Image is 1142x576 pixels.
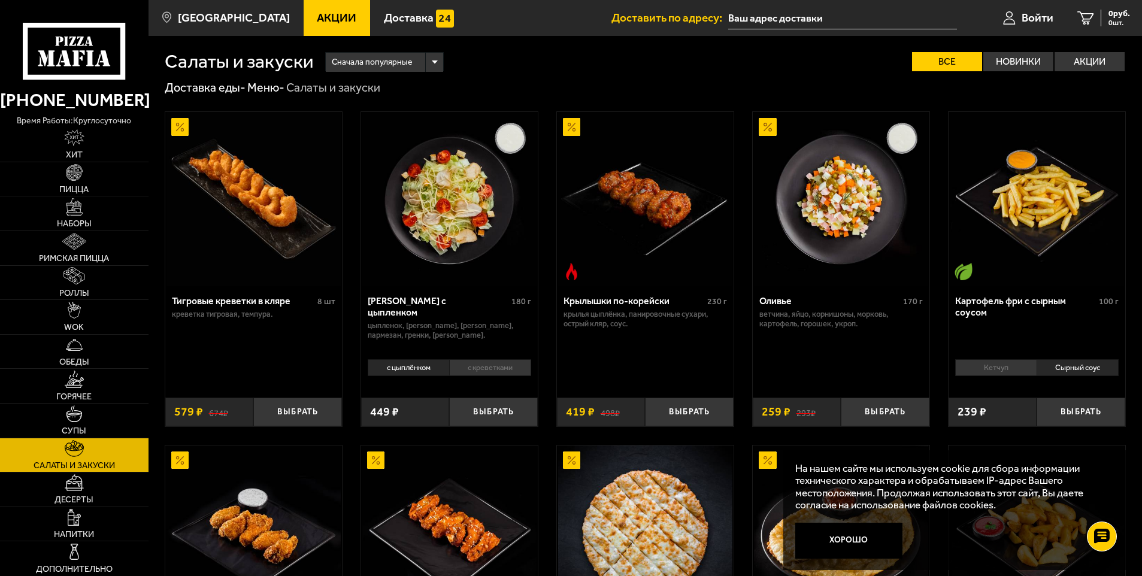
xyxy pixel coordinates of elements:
span: Римская пицца [39,254,109,263]
span: 239 ₽ [958,406,986,418]
p: крылья цыплёнка, панировочные сухари, острый кляр, соус. [564,310,727,329]
span: Сначала популярные [332,51,412,74]
img: Акционный [171,118,189,136]
li: Сырный соус [1037,359,1119,376]
span: 0 руб. [1108,10,1130,18]
span: 419 ₽ [566,406,595,418]
img: Салат Цезарь с цыпленком [362,112,537,286]
img: Акционный [563,118,581,136]
img: Акционный [759,118,777,136]
span: Хит [66,151,83,159]
span: 180 г [511,296,531,307]
button: Выбрать [253,398,342,427]
span: Десерты [54,496,93,504]
input: Ваш адрес доставки [728,7,956,29]
img: Вегетарианское блюдо [955,263,973,281]
span: WOK [64,323,84,332]
img: Крылышки по-корейски [558,112,732,286]
button: Выбрать [1037,398,1125,427]
img: Картофель фри с сырным соусом [950,112,1124,286]
button: Хорошо [795,523,902,559]
button: Выбрать [645,398,734,427]
span: 579 ₽ [174,406,203,418]
span: Роллы [59,289,89,298]
div: [PERSON_NAME] с цыпленком [368,295,508,318]
s: 293 ₽ [796,406,816,418]
img: Острое блюдо [563,263,581,281]
li: с креветками [449,359,531,376]
img: Оливье [754,112,928,286]
p: креветка тигровая, темпура. [172,310,335,319]
span: Салаты и закуски [34,462,115,470]
img: Акционный [367,451,385,469]
li: Кетчуп [955,359,1037,376]
span: 170 г [903,296,923,307]
span: Наборы [57,220,92,228]
a: Доставка еды- [165,80,246,95]
div: 0 [949,355,1125,389]
a: АкционныйТигровые креветки в кляре [165,112,342,286]
p: ветчина, яйцо, корнишоны, морковь, картофель, горошек, укроп. [759,310,923,329]
button: Выбрать [841,398,929,427]
span: Пицца [59,186,89,194]
p: На нашем сайте мы используем cookie для сбора информации технического характера и обрабатываем IP... [795,462,1107,511]
span: Войти [1022,12,1053,23]
span: Акции [317,12,356,23]
div: Салаты и закуски [286,80,380,96]
a: АкционныйОстрое блюдоКрылышки по-корейски [557,112,734,286]
img: Тигровые креветки в кляре [166,112,341,286]
div: Крылышки по-корейски [564,295,704,307]
a: Вегетарианское блюдоКартофель фри с сырным соусом [949,112,1125,286]
label: Все [912,52,982,71]
a: Салат Цезарь с цыпленком [361,112,538,286]
span: Напитки [54,530,94,539]
a: АкционныйОливье [753,112,929,286]
p: цыпленок, [PERSON_NAME], [PERSON_NAME], пармезан, гренки, [PERSON_NAME]. [368,321,531,340]
span: 100 г [1099,296,1119,307]
a: Меню- [247,80,284,95]
span: 0 шт. [1108,19,1130,26]
li: с цыплёнком [368,359,449,376]
span: 230 г [707,296,727,307]
img: 15daf4d41897b9f0e9f617042186c801.svg [436,10,454,28]
img: Акционный [171,451,189,469]
span: 8 шт [317,296,335,307]
span: Супы [62,427,86,435]
span: 449 ₽ [370,406,399,418]
span: Дополнительно [36,565,113,574]
span: [GEOGRAPHIC_DATA] [178,12,290,23]
button: Выбрать [449,398,538,427]
div: 0 [361,355,538,389]
span: 259 ₽ [762,406,790,418]
img: Акционный [759,451,777,469]
span: Обеды [59,358,89,366]
span: Доставить по адресу: [611,12,728,23]
div: Оливье [759,295,900,307]
div: Картофель фри с сырным соусом [955,295,1096,318]
label: Новинки [983,52,1053,71]
h1: Салаты и закуски [165,52,313,71]
img: Акционный [563,451,581,469]
span: Горячее [56,393,92,401]
s: 498 ₽ [601,406,620,418]
label: Акции [1055,52,1125,71]
s: 674 ₽ [209,406,228,418]
div: Тигровые креветки в кляре [172,295,314,307]
span: Доставка [384,12,434,23]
